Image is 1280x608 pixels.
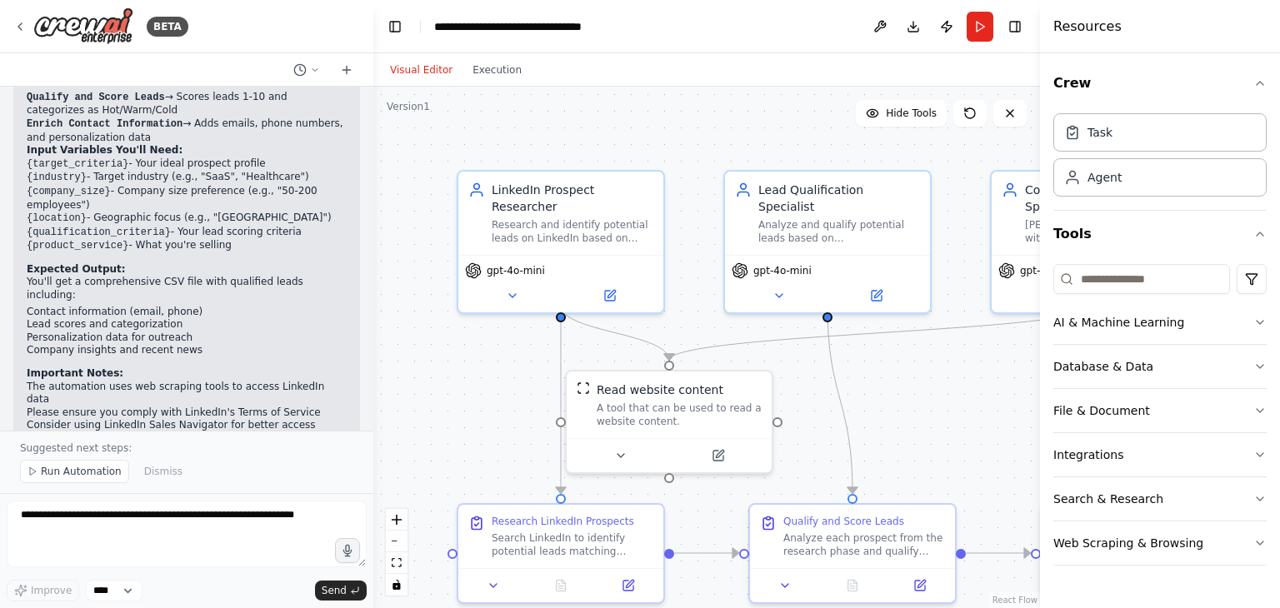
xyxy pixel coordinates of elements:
code: {target_criteria} [27,158,128,170]
div: Qualify and Score LeadsAnalyze each prospect from the research phase and qualify them based on {q... [748,503,957,604]
span: gpt-4o-mini [487,264,545,277]
div: [PERSON_NAME] lead profiles with additional contact information, company insights, and personaliz... [1025,218,1187,245]
code: Enrich Contact Information [27,118,182,130]
button: Web Scraping & Browsing [1053,521,1267,565]
div: LinkedIn Prospect Researcher [492,182,653,215]
code: {product_service} [27,240,128,252]
button: Search & Research [1053,477,1267,521]
li: → Scores leads 1-10 and categorizes as Hot/Warm/Cold [27,91,347,117]
button: AI & Machine Learning [1053,301,1267,344]
button: zoom in [386,509,407,531]
button: Switch to previous chat [287,60,327,80]
li: Please ensure you comply with LinkedIn's Terms of Service [27,406,347,420]
button: Run Automation [20,460,129,483]
button: Dismiss [136,460,191,483]
li: - Your ideal prospect profile [27,157,347,172]
strong: Important Notes: [27,367,123,379]
code: {industry} [27,172,87,183]
button: Database & Data [1053,345,1267,388]
div: LinkedIn Prospect ResearcherResearch and identify potential leads on LinkedIn based on {target_cr... [457,170,665,314]
li: Company insights and recent news [27,344,347,357]
li: Personalization data for outreach [27,331,347,345]
div: Contact Enrichment Specialist [1025,182,1187,215]
g: Edge from 9aab3c9c-52a4-4a7d-bf48-b268093d51cb to fe2dac3c-37ac-4f5a-8a86-6bd1bd0e0942 [661,305,1102,360]
li: Contact information (email, phone) [27,306,347,319]
code: {location} [27,212,87,224]
div: React Flow controls [386,509,407,596]
div: Analyze each prospect from the research phase and qualify them based on {qualification_criteria}.... [783,531,945,558]
button: Send [315,581,367,601]
code: {company_size} [27,186,111,197]
strong: Input Variables You'll Need: [27,144,182,156]
div: Tools [1053,257,1267,579]
button: No output available [526,576,597,596]
div: Lead Qualification SpecialistAnalyze and qualify potential leads based on {qualification_criteria... [723,170,932,314]
button: toggle interactivity [386,574,407,596]
li: - Company size preference (e.g., "50-200 employees") [27,185,347,212]
g: Edge from 37faed3e-beda-43aa-8263-86594dd87fab to dcd182e0-bec3-4dd2-865b-cff2938a87ea [674,545,738,561]
nav: breadcrumb [434,18,622,35]
button: Visual Editor [380,60,462,80]
g: Edge from 0bc5123e-de23-48bc-9995-35b33f08f9b6 to 37faed3e-beda-43aa-8263-86594dd87fab [552,305,569,493]
button: Execution [462,60,532,80]
g: Edge from 2ad6c5da-6f73-4809-921a-559b3b6f3352 to dcd182e0-bec3-4dd2-865b-cff2938a87ea [819,305,861,493]
button: Open in side panel [562,286,657,306]
div: Task [1087,124,1112,141]
li: - What you're selling [27,239,347,253]
div: Contact Enrichment Specialist[PERSON_NAME] lead profiles with additional contact information, com... [990,170,1198,314]
button: Open in side panel [671,446,765,466]
img: Logo [33,7,133,45]
g: Edge from 0bc5123e-de23-48bc-9995-35b33f08f9b6 to fe2dac3c-37ac-4f5a-8a86-6bd1bd0e0942 [552,305,677,360]
div: Qualify and Score Leads [783,515,904,528]
a: React Flow attribution [992,596,1037,605]
div: Lead Qualification Specialist [758,182,920,215]
code: Qualify and Score Leads [27,92,165,103]
li: Consider using LinkedIn Sales Navigator for better access [27,419,347,432]
button: Open in side panel [891,576,948,596]
li: The automation uses web scraping tools to access LinkedIn data [27,381,347,406]
img: ScrapeWebsiteTool [577,381,590,395]
li: - Geographic focus (e.g., "[GEOGRAPHIC_DATA]") [27,212,347,226]
button: Improve [7,580,79,601]
span: Improve [31,584,72,597]
div: Analyze and qualify potential leads based on {qualification_criteria}, scoring them from 1-10 and... [758,218,920,245]
strong: Expected Output: [27,263,126,275]
span: Hide Tools [886,107,937,120]
button: Hide Tools [856,100,947,127]
h4: Resources [1053,17,1122,37]
div: Research LinkedIn ProspectsSearch LinkedIn to identify potential leads matching {target_criteria}... [457,503,665,604]
button: fit view [386,552,407,574]
li: - Your lead scoring criteria [27,226,347,240]
div: Research LinkedIn Prospects [492,515,634,528]
li: Lead scores and categorization [27,318,347,331]
div: A tool that can be used to read a website content. [597,401,762,428]
button: Open in side panel [599,576,657,596]
li: → Adds emails, phone numbers, and personalization data [27,117,347,144]
button: Hide left sidebar [383,15,407,38]
div: Agent [1087,169,1122,186]
button: Open in side panel [829,286,923,306]
span: Run Automation [41,465,122,478]
div: Version 1 [387,100,430,113]
p: You'll get a comprehensive CSV file with qualified leads including: [27,276,347,302]
button: Click to speak your automation idea [335,538,360,563]
div: ScrapeWebsiteToolRead website contentA tool that can be used to read a website content. [565,370,773,474]
span: gpt-4o-mini [1020,264,1078,277]
div: Search LinkedIn to identify potential leads matching {target_criteria} in the {industry} industry... [492,531,653,558]
div: Read website content [597,381,723,398]
button: No output available [817,576,888,596]
div: Crew [1053,107,1267,210]
span: gpt-4o-mini [753,264,812,277]
span: Send [322,584,347,597]
code: {qualification_criteria} [27,227,171,238]
button: Hide right sidebar [1003,15,1027,38]
button: File & Document [1053,389,1267,432]
button: Crew [1053,60,1267,107]
g: Edge from dcd182e0-bec3-4dd2-865b-cff2938a87ea to ed8aa620-ede7-4513-9bd9-e84b94a4674f [966,545,1030,561]
button: zoom out [386,531,407,552]
div: BETA [147,17,188,37]
button: Integrations [1053,433,1267,476]
span: Dismiss [144,465,182,478]
div: Research and identify potential leads on LinkedIn based on {target_criteria} and {industry}, extr... [492,218,653,245]
p: Suggested next steps: [20,441,353,455]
